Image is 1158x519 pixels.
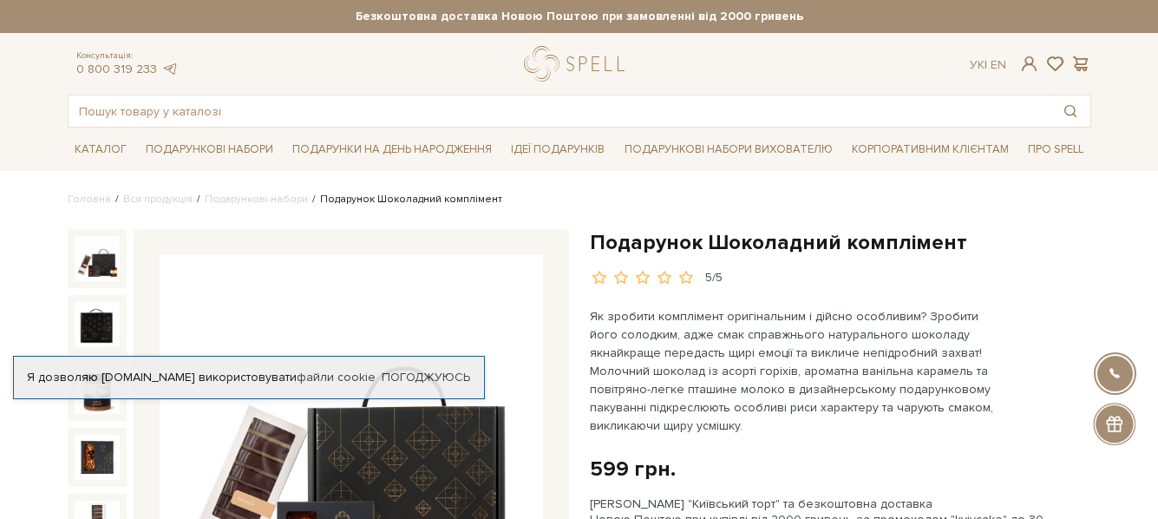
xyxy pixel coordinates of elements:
div: Я дозволяю [DOMAIN_NAME] використовувати [14,370,484,385]
a: 0 800 319 233 [76,62,157,76]
a: Подарункові набори [139,136,280,163]
input: Пошук товару у каталозі [69,95,1050,127]
li: Подарунок Шоколадний комплімент [308,192,502,207]
span: | [985,57,987,72]
div: 5/5 [705,270,723,286]
img: Подарунок Шоколадний комплімент [75,302,120,347]
button: Пошук товару у каталозі [1050,95,1090,127]
h1: Подарунок Шоколадний комплімент [590,229,1091,256]
a: Каталог [68,136,134,163]
img: Подарунок Шоколадний комплімент [75,236,120,281]
strong: Безкоштовна доставка Новою Поштою при замовленні від 2000 гривень [68,9,1091,24]
a: Головна [68,193,111,206]
a: telegram [161,62,179,76]
p: Як зробити комплімент оригінальним і дійсно особливим? Зробити його солодким, адже смак справжньо... [590,307,997,435]
a: Подарунки на День народження [285,136,499,163]
a: Вся продукція [123,193,193,206]
a: Подарункові набори вихователю [618,135,840,164]
span: Консультація: [76,50,179,62]
a: Корпоративним клієнтам [845,135,1016,164]
div: 599 грн. [590,456,676,483]
img: Подарунок Шоколадний комплімент [75,435,120,480]
a: Ідеї подарунків [504,136,612,163]
a: En [991,57,1006,72]
div: Ук [970,57,1006,73]
a: logo [524,46,632,82]
a: файли cookie [297,370,376,384]
a: Погоджуюсь [382,370,470,385]
a: Про Spell [1021,136,1090,163]
a: Подарункові набори [205,193,308,206]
